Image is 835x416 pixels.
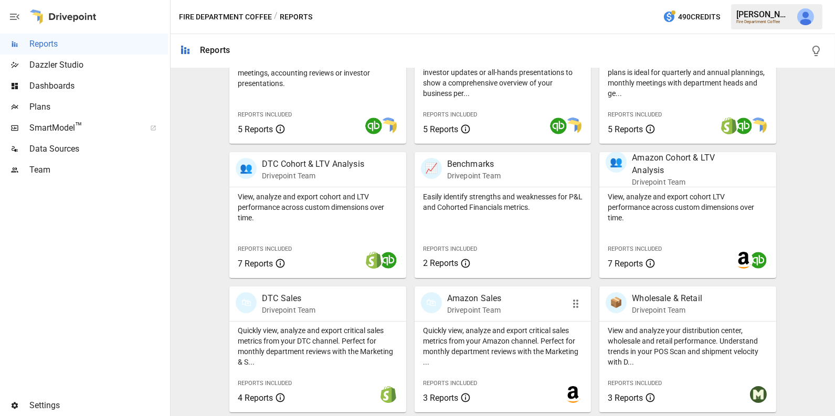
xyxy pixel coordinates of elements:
p: View, analyze and export cohort and LTV performance across custom dimensions over time. [238,191,398,223]
button: Fire Department Coffee [179,10,272,24]
p: Drivepoint Team [632,305,702,315]
img: amazon [565,386,582,403]
span: 4 Reports [238,393,273,403]
span: Reports Included [423,111,477,118]
p: Wholesale & Retail [632,292,702,305]
p: Amazon Sales [447,292,502,305]
p: Drivepoint Team [447,170,501,181]
span: 5 Reports [423,124,458,134]
p: Drivepoint Team [447,305,502,315]
p: Start here when preparing a board meeting, investor updates or all-hands presentations to show a ... [423,57,583,99]
p: View and analyze your distribution center, wholesale and retail performance. Understand trends in... [608,325,768,367]
p: Quickly view, analyze and export critical sales metrics from your DTC channel. Perfect for monthl... [238,325,398,367]
p: DTC Cohort & LTV Analysis [262,158,364,170]
span: 7 Reports [608,259,643,269]
img: muffindata [750,386,767,403]
p: Export the core financial statements for board meetings, accounting reviews or investor presentat... [238,57,398,89]
span: Reports Included [608,111,662,118]
p: Drivepoint Team [262,170,364,181]
p: Amazon Cohort & LTV Analysis [632,152,742,177]
p: View, analyze and export cohort LTV performance across custom dimensions over time. [608,191,768,223]
button: 490Credits [659,7,724,27]
span: Dashboards [29,80,168,92]
img: Julie Wilton [797,8,814,25]
span: Dazzler Studio [29,59,168,71]
span: Reports Included [238,246,292,252]
img: quickbooks [365,118,382,134]
span: SmartModel [29,122,139,134]
p: DTC Sales [262,292,315,305]
img: shopify [365,252,382,269]
div: 👥 [606,152,627,173]
button: Julie Wilton [791,2,820,31]
img: smart model [380,118,397,134]
span: 7 Reports [238,259,273,269]
img: quickbooks [735,118,752,134]
span: 2 Reports [423,258,458,268]
span: Reports Included [608,246,662,252]
p: Quickly view, analyze and export critical sales metrics from your Amazon channel. Perfect for mon... [423,325,583,367]
span: Team [29,164,168,176]
span: Reports Included [238,380,292,387]
p: Drivepoint Team [262,305,315,315]
div: 👥 [236,158,257,179]
span: ™ [75,120,82,133]
span: Reports Included [238,111,292,118]
div: 📈 [421,158,442,179]
p: Easily identify strengths and weaknesses for P&L and Cohorted Financials metrics. [423,191,583,212]
span: Settings [29,399,168,412]
img: shopify [721,118,737,134]
img: quickbooks [380,252,397,269]
p: Showing your firm's performance compared to plans is ideal for quarterly and annual plannings, mo... [608,57,768,99]
div: Fire Department Coffee [736,19,791,24]
div: 📦 [606,292,627,313]
img: quickbooks [550,118,567,134]
img: amazon [735,252,752,269]
img: shopify [380,386,397,403]
span: Reports Included [608,380,662,387]
span: Reports [29,38,168,50]
span: Reports Included [423,380,477,387]
div: 🛍 [236,292,257,313]
img: smart model [750,118,767,134]
div: Reports [200,45,230,55]
span: Plans [29,101,168,113]
span: 490 Credits [678,10,720,24]
span: Reports Included [423,246,477,252]
p: Drivepoint Team [632,177,742,187]
div: / [274,10,278,24]
span: 3 Reports [608,393,643,403]
span: Data Sources [29,143,168,155]
img: quickbooks [750,252,767,269]
div: [PERSON_NAME] [736,9,791,19]
span: 5 Reports [238,124,273,134]
span: 5 Reports [608,124,643,134]
span: 3 Reports [423,393,458,403]
img: smart model [565,118,582,134]
div: 🛍 [421,292,442,313]
p: Benchmarks [447,158,501,170]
